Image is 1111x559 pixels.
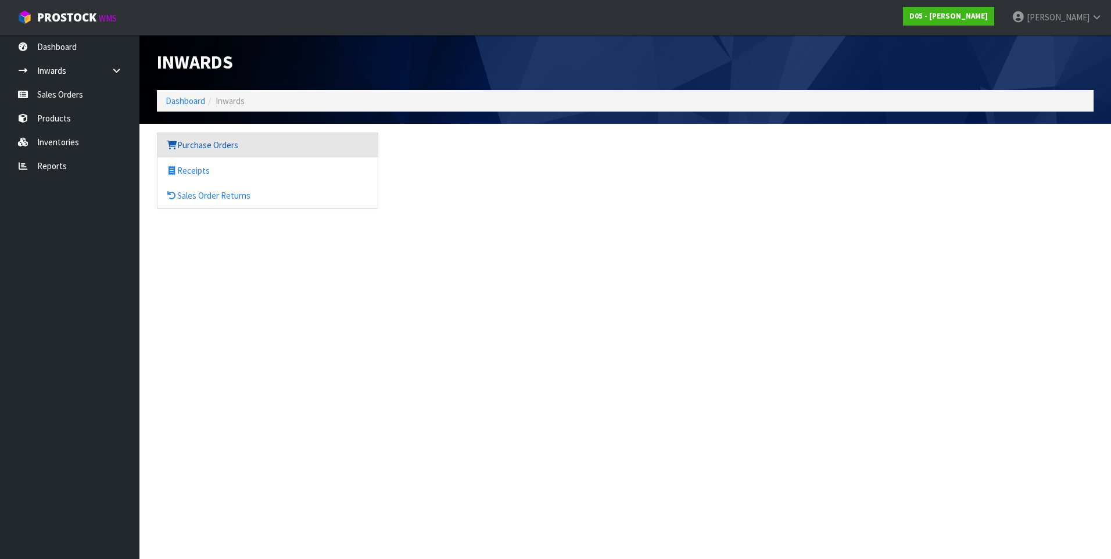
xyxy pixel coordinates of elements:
[216,95,245,106] span: Inwards
[909,11,988,21] strong: D05 - [PERSON_NAME]
[37,10,96,25] span: ProStock
[157,133,378,157] a: Purchase Orders
[1027,12,1090,23] span: [PERSON_NAME]
[157,184,378,207] a: Sales Order Returns
[166,95,205,106] a: Dashboard
[157,159,378,182] a: Receipts
[17,10,32,24] img: cube-alt.png
[157,51,233,74] span: Inwards
[99,13,117,24] small: WMS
